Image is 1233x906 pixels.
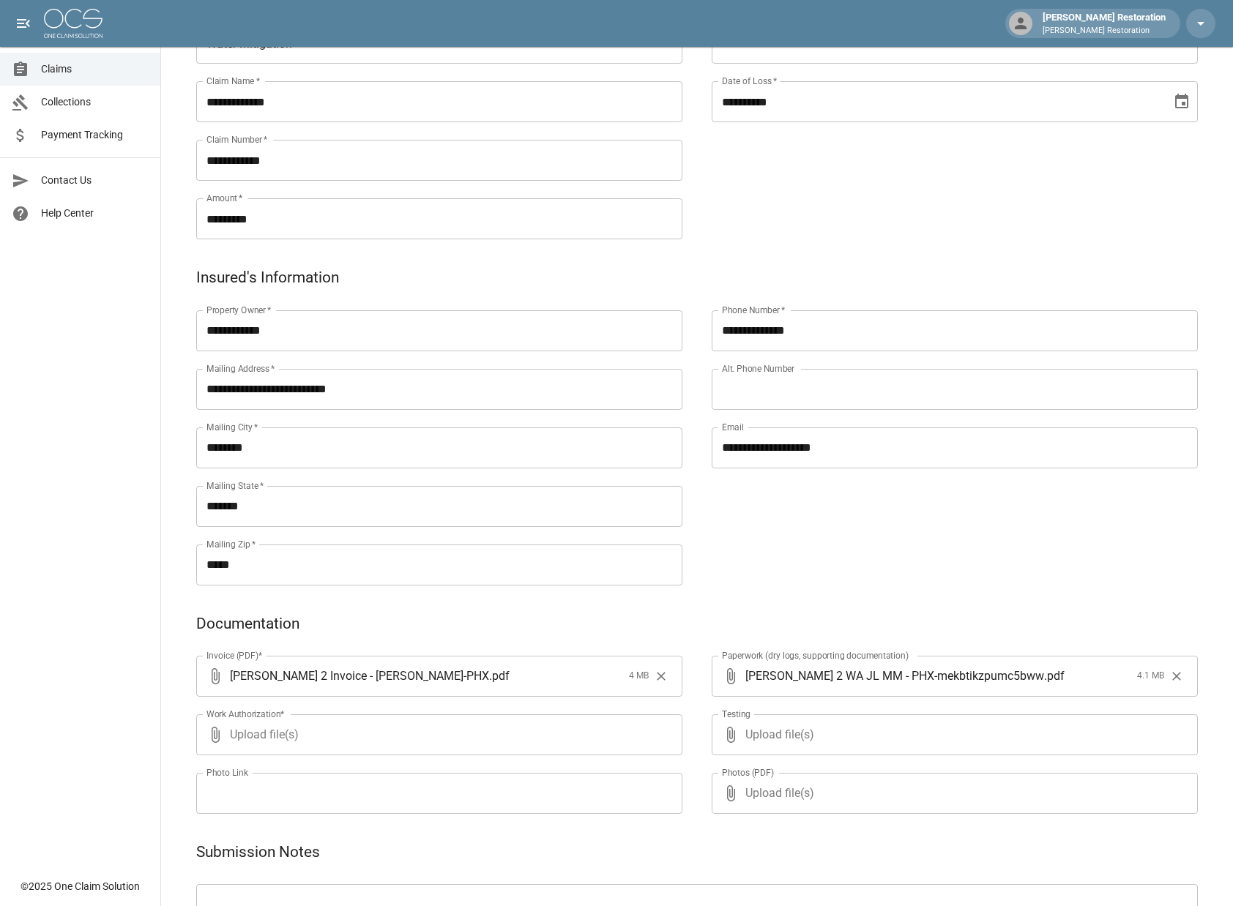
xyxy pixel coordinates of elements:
[206,304,272,316] label: Property Owner
[206,708,285,720] label: Work Authorization*
[206,75,260,87] label: Claim Name
[1137,669,1164,684] span: 4.1 MB
[206,766,248,779] label: Photo Link
[745,714,1158,755] span: Upload file(s)
[722,421,744,433] label: Email
[206,421,258,433] label: Mailing City
[1043,25,1166,37] p: [PERSON_NAME] Restoration
[722,766,774,779] label: Photos (PDF)
[745,667,1044,684] span: [PERSON_NAME] 2 WA JL MM - PHX-mekbtikzpumc5bww
[41,61,149,77] span: Claims
[1167,87,1196,116] button: Choose date, selected date is Aug 13, 2025
[206,538,256,550] label: Mailing Zip
[722,708,750,720] label: Testing
[722,304,785,316] label: Phone Number
[206,649,263,662] label: Invoice (PDF)*
[41,94,149,110] span: Collections
[206,192,243,204] label: Amount
[206,362,275,375] label: Mailing Address
[21,879,140,894] div: © 2025 One Claim Solution
[650,665,672,687] button: Clear
[1166,665,1188,687] button: Clear
[230,667,489,684] span: [PERSON_NAME] 2 Invoice - [PERSON_NAME]-PHX
[722,362,794,375] label: Alt. Phone Number
[9,9,38,38] button: open drawer
[722,649,909,662] label: Paperwork (dry logs, supporting documentation)
[206,479,264,492] label: Mailing State
[629,669,649,684] span: 4 MB
[44,9,103,38] img: ocs-logo-white-transparent.png
[41,127,149,143] span: Payment Tracking
[722,75,777,87] label: Date of Loss
[41,173,149,188] span: Contact Us
[489,667,510,684] span: . pdf
[230,714,643,755] span: Upload file(s)
[206,133,267,146] label: Claim Number
[41,206,149,221] span: Help Center
[745,773,1158,814] span: Upload file(s)
[1044,667,1065,684] span: . pdf
[1037,10,1171,37] div: [PERSON_NAME] Restoration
